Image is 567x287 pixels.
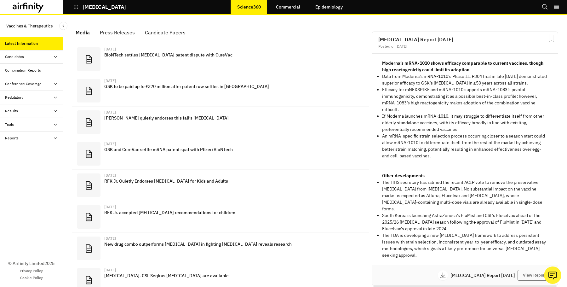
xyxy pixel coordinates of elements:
div: Trials [5,122,14,127]
p: An mRNA-specific strain selection process occurring closer to a season start could allow mRNA-101... [382,133,548,159]
p: South Korea is launching AstraZeneca’s FluMist and CSL’s Flucelvax ahead of the 2025/26 [MEDICAL_... [382,212,548,232]
div: Press Releases [100,28,135,37]
div: Latest Information [5,41,38,46]
a: [DATE][PERSON_NAME] quietly endorses this fall’s [MEDICAL_DATA] [72,107,369,138]
div: Reports [5,135,19,141]
p: © Airfinity Limited 2025 [8,260,54,267]
div: Candidate Papers [145,28,186,37]
p: Efficacy for mNEXSPIKE and mRNA-1010 supports mRNA-1083’s pivotal immunogenicity, demonstrating i... [382,86,548,113]
p: Vaccines & Therapeutics [6,20,53,32]
a: [DATE]GSK to be paid up to £370 million after patent row settles in [GEOGRAPHIC_DATA] [72,75,369,107]
p: New drug combo outperforms [MEDICAL_DATA] in fighting [MEDICAL_DATA] reveals research [104,242,348,247]
div: Candidates [5,54,24,60]
div: [DATE] [104,205,348,209]
div: [DATE] [104,173,348,177]
p: Science360 [237,4,261,9]
p: BioNTech settles [MEDICAL_DATA] patent dispute with CureVac [104,52,348,57]
h2: [MEDICAL_DATA] Report [DATE] [378,37,552,42]
p: [MEDICAL_DATA] [83,4,126,10]
div: Combination Reports [5,67,41,73]
div: Media [76,28,90,37]
div: [DATE] [104,237,348,240]
a: [DATE]BioNTech settles [MEDICAL_DATA] patent dispute with CureVac [72,44,369,75]
p: Data from Moderna’s mRNA-1010’s Phase III P304 trial in late [DATE] demonstrated superior efficac... [382,73,548,86]
div: [DATE] [104,142,348,146]
svg: Bookmark Report [547,34,555,42]
button: View Report [518,270,552,281]
p: If Moderna launches mRNA-1010, it may struggle to differentiate itself from other elderly standal... [382,113,548,133]
div: Posted on [DATE] [378,44,552,48]
p: GSK and CureVac settle mRNA patent spat with Pfizer/BioNTech [104,147,348,152]
button: Close Sidebar [59,22,67,30]
p: The FDA is developing a new [MEDICAL_DATA] framework to address persistent issues with strain sel... [382,232,548,259]
a: [DATE]RFK Jr. accepted [MEDICAL_DATA] recommendations for children [72,201,369,233]
div: [DATE] [104,47,348,51]
a: [DATE]RFK Jr. Quietly Endorses [MEDICAL_DATA] for Kids and Adults [72,170,369,201]
p: RFK Jr. Quietly Endorses [MEDICAL_DATA] for Kids and Adults [104,179,348,184]
p: GSK to be paid up to £370 million after patent row settles in [GEOGRAPHIC_DATA] [104,84,348,89]
div: [DATE] [104,79,348,83]
div: [DATE] [104,110,348,114]
p: The HHS secretary has ratified the recent ACIP vote to remove the preservative [MEDICAL_DATA] fro... [382,179,548,212]
button: Ask our analysts [544,266,561,284]
button: Search [542,2,548,12]
a: Cookie Policy [20,275,43,281]
a: Privacy Policy [20,268,43,274]
div: Results [5,108,18,114]
p: RFK Jr. accepted [MEDICAL_DATA] recommendations for children [104,210,348,215]
button: [MEDICAL_DATA] [73,2,126,12]
strong: Moderna’s mRNA-1010 shows efficacy comparable to current vaccines, though high reactogenicity cou... [382,60,543,73]
p: [PERSON_NAME] quietly endorses this fall’s [MEDICAL_DATA] [104,115,348,120]
strong: Other developments [382,173,425,179]
div: [DATE] [104,268,348,272]
p: [MEDICAL_DATA]: CSL Seqirus [MEDICAL_DATA] are available [104,273,348,278]
a: [DATE]New drug combo outperforms [MEDICAL_DATA] in fighting [MEDICAL_DATA] reveals research [72,233,369,264]
p: [MEDICAL_DATA] Report [DATE] [450,273,518,278]
a: [DATE]GSK and CureVac settle mRNA patent spat with Pfizer/BioNTech [72,138,369,170]
div: Conference Coverage [5,81,42,87]
div: Regulatory [5,95,23,100]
